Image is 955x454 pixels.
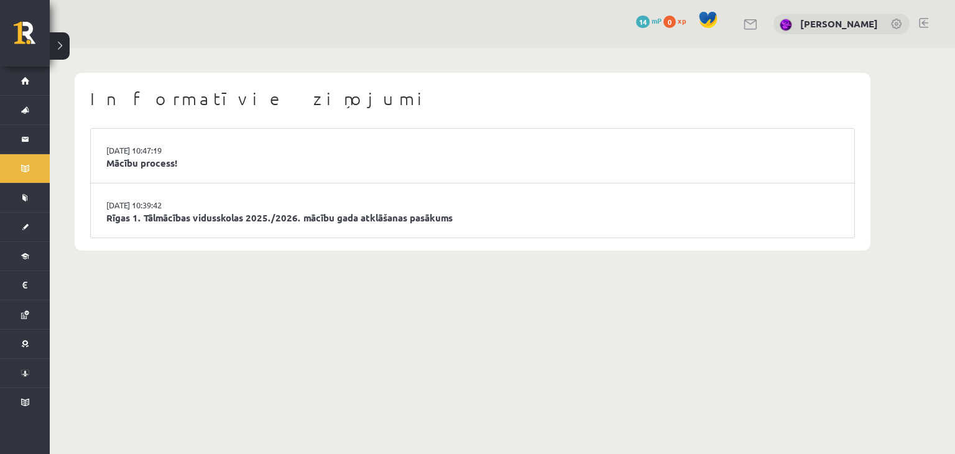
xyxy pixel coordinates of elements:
[106,199,200,211] a: [DATE] 10:39:42
[636,16,662,25] a: 14 mP
[636,16,650,28] span: 14
[106,144,200,157] a: [DATE] 10:47:19
[14,22,50,53] a: Rīgas 1. Tālmācības vidusskola
[106,211,839,225] a: Rīgas 1. Tālmācības vidusskolas 2025./2026. mācību gada atklāšanas pasākums
[780,19,792,31] img: Marija Nicmane
[663,16,692,25] a: 0 xp
[663,16,676,28] span: 0
[652,16,662,25] span: mP
[90,88,855,109] h1: Informatīvie ziņojumi
[106,156,839,170] a: Mācību process!
[678,16,686,25] span: xp
[800,17,878,30] a: [PERSON_NAME]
